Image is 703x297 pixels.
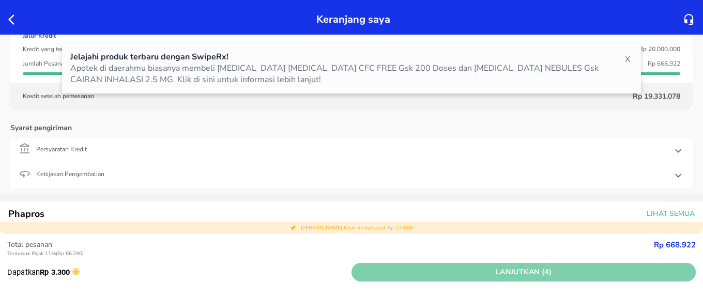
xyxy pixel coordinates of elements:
div: X [622,51,633,68]
div: Kebijakan Pengembalian [10,163,693,188]
strong: Rp 3.300 [40,268,70,277]
p: Syarat pengiriman [10,122,72,133]
span: Lanjutkan (4) [356,266,692,279]
p: Kebijakan Pengembalian [36,169,104,179]
p: Persyaratan Kredit [36,145,87,154]
div: Persyaratan Kredit [10,138,693,163]
p: Keranjang saya [316,10,390,28]
div: Apotek di daerahmu biasanya membeli [MEDICAL_DATA] [MEDICAL_DATA] CFC FREE Gsk 200 Doses dan [MED... [70,62,612,85]
p: Total pesanan [7,239,654,250]
p: Rp 20.000.000 [639,44,680,54]
p: Rp 19.331.078 [633,91,680,102]
p: Rp 668.922 [648,59,680,68]
span: Lihat Semua [647,208,695,221]
p: Kredit setelah pemesanan [23,91,94,101]
div: Jelajahi produk terbaru dengan SwipeRx! [70,51,612,62]
button: Lihat Semua [643,205,697,224]
img: total discount [291,225,297,231]
p: Jalur Kredit [23,31,56,40]
p: Termasuk Pajak 11% ( Rp 66.290 ) [7,250,654,258]
p: Jumlah Pesanan (Setelah Pajak) [23,59,111,68]
p: Kredit yang tersedia [23,44,78,54]
strong: Rp 668.922 [654,240,696,250]
p: Dapatkan [7,267,352,278]
button: Lanjutkan (4) [352,263,696,282]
